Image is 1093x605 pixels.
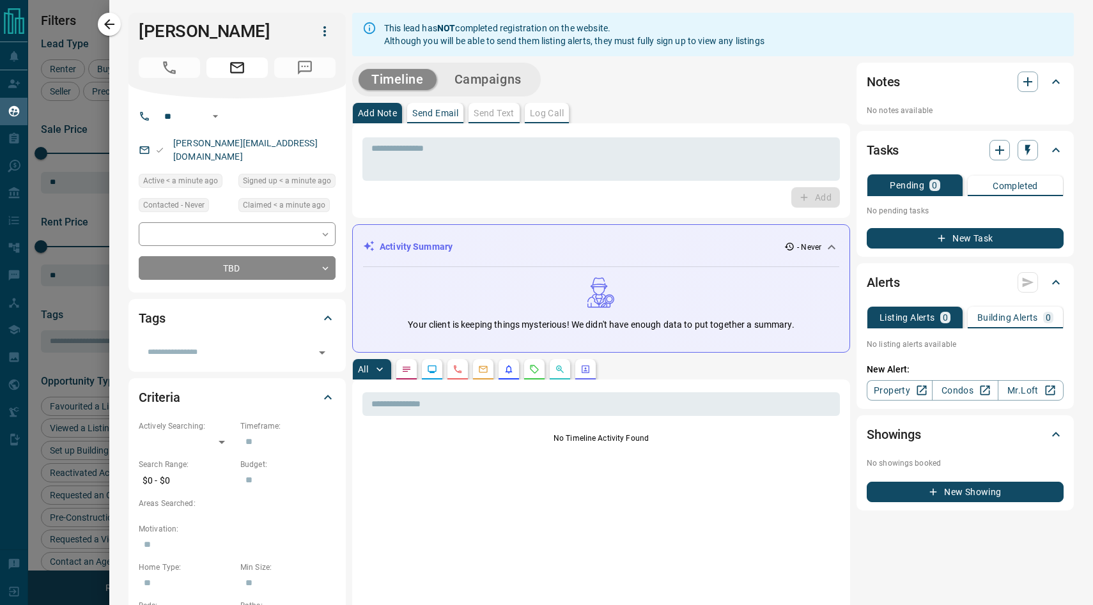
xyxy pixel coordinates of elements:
[384,17,764,52] div: This lead has completed registration on the website. Although you will be able to send them listi...
[362,433,840,444] p: No Timeline Activity Found
[478,364,488,374] svg: Emails
[139,382,336,413] div: Criteria
[408,318,794,332] p: Your client is keeping things mysterious! We didn't have enough data to put together a summary.
[437,23,455,33] strong: NOT
[139,308,165,328] h2: Tags
[867,482,1064,502] button: New Showing
[274,57,336,78] span: No Number
[155,146,164,155] svg: Email Valid
[143,174,218,187] span: Active < a minute ago
[867,457,1064,469] p: No showings booked
[238,198,336,216] div: Mon Aug 18 2025
[998,380,1064,401] a: Mr.Loft
[1046,313,1051,322] p: 0
[880,313,935,322] p: Listing Alerts
[943,313,948,322] p: 0
[867,105,1064,116] p: No notes available
[977,313,1038,322] p: Building Alerts
[240,420,336,432] p: Timeframe:
[867,72,900,92] h2: Notes
[867,424,921,445] h2: Showings
[139,256,336,280] div: TBD
[139,57,200,78] span: No Number
[313,344,331,362] button: Open
[358,109,397,118] p: Add Note
[240,459,336,470] p: Budget:
[139,303,336,333] div: Tags
[363,235,839,259] div: Activity Summary- Never
[867,135,1064,165] div: Tasks
[401,364,412,374] svg: Notes
[143,199,205,211] span: Contacted - Never
[380,240,453,254] p: Activity Summary
[932,380,998,401] a: Condos
[412,109,458,118] p: Send Email
[504,364,514,374] svg: Listing Alerts
[993,181,1038,190] p: Completed
[867,380,933,401] a: Property
[442,69,534,90] button: Campaigns
[139,459,234,470] p: Search Range:
[173,138,318,162] a: [PERSON_NAME][EMAIL_ADDRESS][DOMAIN_NAME]
[890,181,924,190] p: Pending
[867,228,1064,249] button: New Task
[529,364,539,374] svg: Requests
[139,562,234,573] p: Home Type:
[359,69,437,90] button: Timeline
[867,201,1064,220] p: No pending tasks
[453,364,463,374] svg: Calls
[555,364,565,374] svg: Opportunities
[867,419,1064,450] div: Showings
[867,363,1064,376] p: New Alert:
[358,365,368,374] p: All
[139,420,234,432] p: Actively Searching:
[208,109,223,124] button: Open
[139,523,336,535] p: Motivation:
[867,272,900,293] h2: Alerts
[580,364,591,374] svg: Agent Actions
[139,387,180,408] h2: Criteria
[243,199,325,211] span: Claimed < a minute ago
[867,66,1064,97] div: Notes
[139,470,234,491] p: $0 - $0
[427,364,437,374] svg: Lead Browsing Activity
[238,174,336,192] div: Mon Aug 18 2025
[139,174,232,192] div: Mon Aug 18 2025
[867,339,1064,350] p: No listing alerts available
[867,140,899,160] h2: Tasks
[240,562,336,573] p: Min Size:
[206,57,268,78] span: Email
[867,267,1064,298] div: Alerts
[139,498,336,509] p: Areas Searched:
[243,174,331,187] span: Signed up < a minute ago
[797,241,821,253] p: - Never
[139,21,295,42] h1: [PERSON_NAME]
[932,181,937,190] p: 0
